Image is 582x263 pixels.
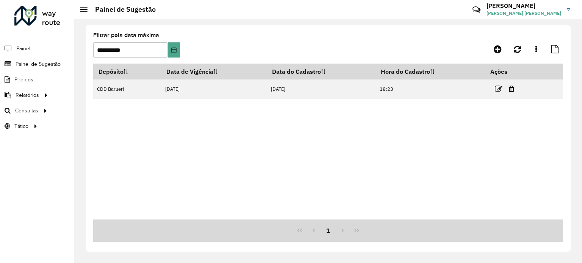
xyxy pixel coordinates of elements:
span: Painel [16,45,30,53]
a: Editar [495,84,502,94]
td: [DATE] [161,79,267,99]
button: 1 [321,223,335,238]
th: Data do Cadastro [267,64,375,79]
th: Data de Vigência [161,64,267,79]
th: Depósito [93,64,161,79]
label: Filtrar pela data máxima [93,31,159,40]
span: Tático [14,122,28,130]
span: [PERSON_NAME] [PERSON_NAME] [487,10,561,17]
h3: [PERSON_NAME] [487,2,561,9]
button: Choose Date [168,42,180,58]
th: Hora do Cadastro [376,64,485,79]
td: [DATE] [267,79,375,99]
td: CDD Barueri [93,79,161,99]
th: Ações [485,64,530,79]
span: Relatórios [16,91,39,99]
span: Consultas [15,107,38,115]
span: Painel de Sugestão [16,60,61,68]
h2: Painel de Sugestão [88,5,156,14]
span: Pedidos [14,76,33,84]
a: Excluir [508,84,515,94]
td: 18:23 [376,79,485,99]
a: Contato Rápido [468,2,485,18]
